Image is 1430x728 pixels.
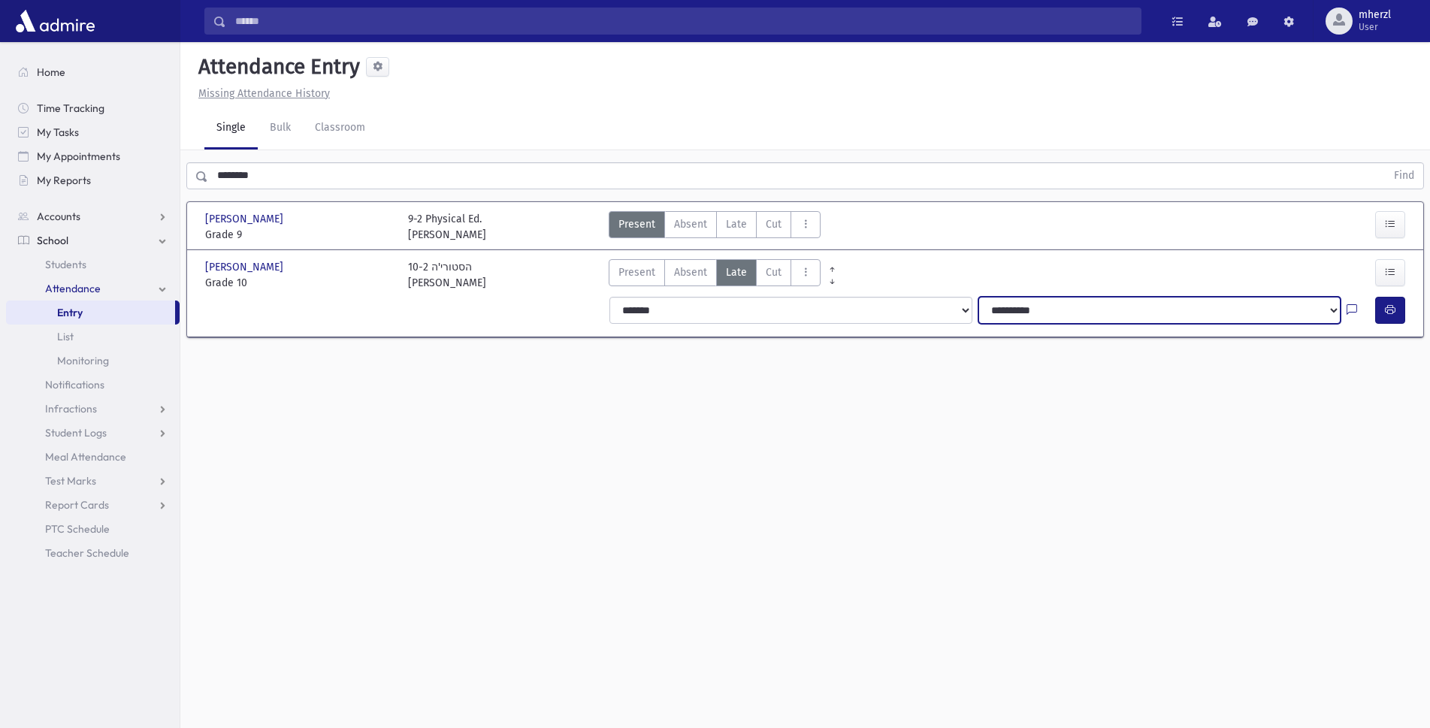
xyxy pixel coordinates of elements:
input: Search [226,8,1141,35]
div: AttTypes [609,211,821,243]
a: Teacher Schedule [6,541,180,565]
span: Time Tracking [37,101,104,115]
span: Meal Attendance [45,450,126,464]
span: School [37,234,68,247]
span: Attendance [45,282,101,295]
span: My Appointments [37,150,120,163]
span: Students [45,258,86,271]
h5: Attendance Entry [192,54,360,80]
span: List [57,330,74,343]
u: Missing Attendance History [198,87,330,100]
a: Infractions [6,397,180,421]
a: My Reports [6,168,180,192]
span: Late [726,216,747,232]
span: Test Marks [45,474,96,488]
a: Test Marks [6,469,180,493]
span: PTC Schedule [45,522,110,536]
a: Bulk [258,107,303,150]
span: Accounts [37,210,80,223]
span: Teacher Schedule [45,546,129,560]
span: Late [726,264,747,280]
a: Missing Attendance History [192,87,330,100]
a: Time Tracking [6,96,180,120]
span: Report Cards [45,498,109,512]
a: School [6,228,180,252]
a: List [6,325,180,349]
a: Entry [6,301,175,325]
span: Monitoring [57,354,109,367]
span: Entry [57,306,83,319]
a: Monitoring [6,349,180,373]
span: My Reports [37,174,91,187]
span: Student Logs [45,426,107,440]
div: 10-2 הסטורי'ה [PERSON_NAME] [408,259,486,291]
span: My Tasks [37,125,79,139]
a: PTC Schedule [6,517,180,541]
span: Cut [766,216,782,232]
div: AttTypes [609,259,821,291]
a: Classroom [303,107,377,150]
span: Cut [766,264,782,280]
img: AdmirePro [12,6,98,36]
a: Notifications [6,373,180,397]
a: Meal Attendance [6,445,180,469]
a: My Tasks [6,120,180,144]
a: My Appointments [6,144,180,168]
button: Find [1385,163,1423,189]
a: Single [204,107,258,150]
a: Students [6,252,180,276]
div: 9-2 Physical Ed. [PERSON_NAME] [408,211,486,243]
a: Accounts [6,204,180,228]
a: Attendance [6,276,180,301]
span: Present [618,216,655,232]
span: Absent [674,264,707,280]
span: Present [618,264,655,280]
span: Notifications [45,378,104,391]
a: Report Cards [6,493,180,517]
a: Student Logs [6,421,180,445]
span: Grade 9 [205,227,393,243]
span: Infractions [45,402,97,415]
span: [PERSON_NAME] [205,259,286,275]
span: User [1359,21,1391,33]
span: Absent [674,216,707,232]
span: Grade 10 [205,275,393,291]
span: Home [37,65,65,79]
span: [PERSON_NAME] [205,211,286,227]
a: Home [6,60,180,84]
span: mherzl [1359,9,1391,21]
